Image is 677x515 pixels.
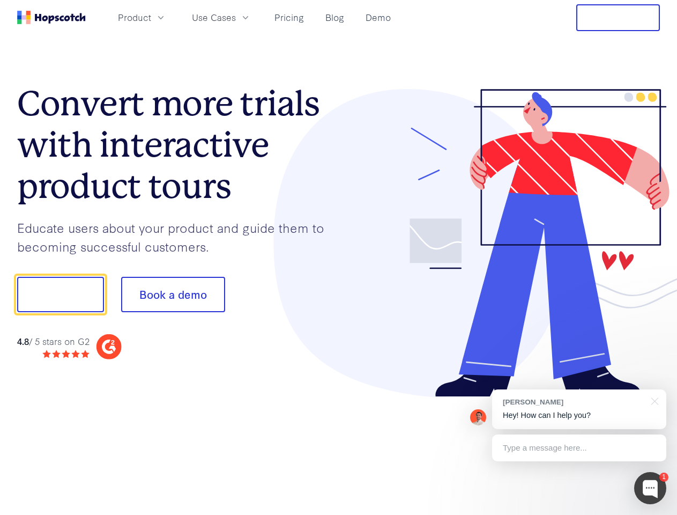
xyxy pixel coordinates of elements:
a: Pricing [270,9,308,26]
a: Demo [361,9,395,26]
button: Show me! [17,277,104,312]
strong: 4.8 [17,335,29,347]
a: Home [17,11,86,24]
img: Mark Spera [470,409,486,425]
p: Educate users about your product and guide them to becoming successful customers. [17,218,339,255]
span: Product [118,11,151,24]
a: Blog [321,9,348,26]
div: / 5 stars on G2 [17,335,90,348]
div: Type a message here... [492,435,666,461]
p: Hey! How can I help you? [503,410,656,421]
div: 1 [659,473,668,482]
h1: Convert more trials with interactive product tours [17,83,339,207]
button: Product [111,9,173,26]
button: Book a demo [121,277,225,312]
div: [PERSON_NAME] [503,397,645,407]
span: Use Cases [192,11,236,24]
button: Free Trial [576,4,660,31]
button: Use Cases [185,9,257,26]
